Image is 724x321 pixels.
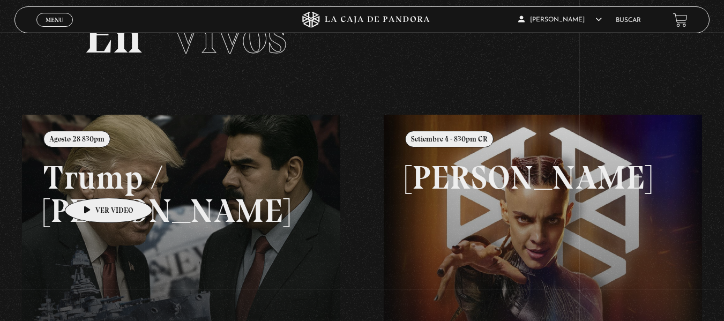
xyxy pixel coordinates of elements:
[673,12,688,27] a: View your shopping cart
[616,17,641,24] a: Buscar
[84,10,640,61] h2: En
[170,5,287,66] span: Vivos
[518,17,602,23] span: [PERSON_NAME]
[46,17,63,23] span: Menu
[42,26,67,33] span: Cerrar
